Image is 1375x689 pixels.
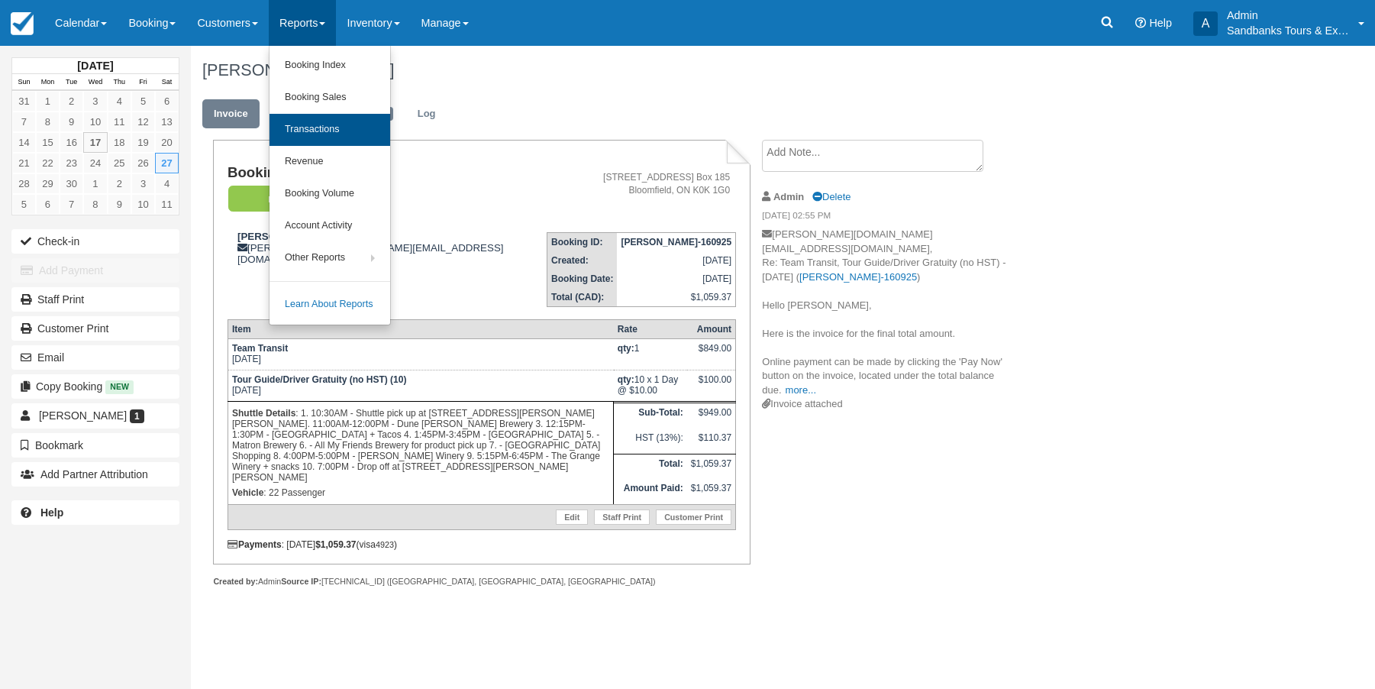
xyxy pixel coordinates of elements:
td: [DATE] [228,370,613,402]
a: Account Activity [270,210,390,242]
span: Help [1149,17,1172,29]
a: 2 [108,173,131,194]
a: 3 [131,173,155,194]
h1: Booking Invoice [228,165,547,181]
a: Revenue [270,146,390,178]
a: 17 [83,132,107,153]
a: 11 [108,112,131,132]
a: Booking Sales [270,82,390,114]
a: 13 [155,112,179,132]
td: $1,059.37 [687,454,736,479]
div: Admin [TECHNICAL_ID] ([GEOGRAPHIC_DATA], [GEOGRAPHIC_DATA], [GEOGRAPHIC_DATA]) [213,576,750,587]
a: Other Reports [270,242,390,274]
p: : 22 Passenger [232,485,609,500]
a: Paid [228,185,337,213]
td: [DATE] [617,251,735,270]
a: 9 [108,194,131,215]
span: 1 [130,409,144,423]
th: Tue [60,74,83,91]
a: 15 [36,132,60,153]
a: 6 [36,194,60,215]
a: 5 [12,194,36,215]
a: 19 [131,132,155,153]
p: : 1. 10:30AM - Shuttle pick up at [STREET_ADDRESS][PERSON_NAME][PERSON_NAME]. 11:00AM-12:00PM - D... [232,406,609,485]
a: 1 [36,91,60,112]
a: Booking Index [270,50,390,82]
span: [PERSON_NAME] [39,409,127,422]
a: Customer Print [11,316,179,341]
p: Admin [1227,8,1349,23]
a: Invoice [202,99,260,129]
a: 8 [36,112,60,132]
button: Email [11,345,179,370]
a: 24 [83,153,107,173]
strong: [PERSON_NAME] [237,231,323,242]
a: Delete [812,191,850,202]
a: Edit [556,509,588,525]
a: 1 [83,173,107,194]
a: 22 [36,153,60,173]
a: 25 [108,153,131,173]
td: $1,059.37 [617,288,735,307]
a: 12 [131,112,155,132]
a: 2 [60,91,83,112]
a: Transactions [270,114,390,146]
a: 23 [60,153,83,173]
td: 1 [614,339,687,370]
button: Check-in [11,229,179,254]
a: 5 [131,91,155,112]
strong: Source IP: [281,577,321,586]
td: $110.37 [687,429,736,454]
a: Booking Volume [270,178,390,210]
strong: Created by: [213,577,258,586]
a: [PERSON_NAME] 1 [11,403,179,428]
a: 9 [60,112,83,132]
strong: Vehicle [232,487,263,498]
button: Add Payment [11,258,179,283]
div: Invoice attached [762,397,1019,412]
th: Total: [614,454,687,479]
th: Mon [36,74,60,91]
th: Amount [687,320,736,339]
strong: Shuttle Details [232,408,295,419]
a: 14 [12,132,36,153]
a: more... [786,384,816,396]
a: 11 [155,194,179,215]
th: Amount Paid: [614,479,687,504]
th: Wed [83,74,107,91]
td: [DATE] [617,270,735,288]
td: 10 x 1 Day @ $10.00 [614,370,687,402]
a: 10 [131,194,155,215]
button: Copy Booking New [11,374,179,399]
a: 3 [83,91,107,112]
a: 8 [83,194,107,215]
div: : [DATE] (visa ) [228,539,736,550]
td: [DATE] [228,339,613,370]
a: Log [406,99,447,129]
th: Sat [155,74,179,91]
button: Bookmark [11,433,179,458]
button: Add Partner Attribution [11,462,179,487]
a: [PERSON_NAME]-160925 [799,271,917,283]
a: 16 [60,132,83,153]
strong: $1,059.37 [315,539,356,550]
strong: qty [618,374,634,385]
div: A [1193,11,1218,36]
img: checkfront-main-nav-mini-logo.png [11,12,34,35]
i: Help [1135,18,1146,28]
a: 21 [12,153,36,173]
a: 18 [108,132,131,153]
th: Item [228,320,613,339]
span: New [105,380,134,393]
th: Booking Date: [547,270,618,288]
td: $949.00 [687,403,736,428]
th: Rate [614,320,687,339]
a: 4 [155,173,179,194]
p: Sandbanks Tours & Experiences [1227,23,1349,38]
a: Edit [261,99,302,129]
a: 29 [36,173,60,194]
div: $849.00 [691,343,731,366]
strong: Tour Guide/Driver Gratuity (no HST) (10) [232,374,406,385]
em: [DATE] 02:55 PM [762,209,1019,226]
td: HST (13%): [614,429,687,454]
